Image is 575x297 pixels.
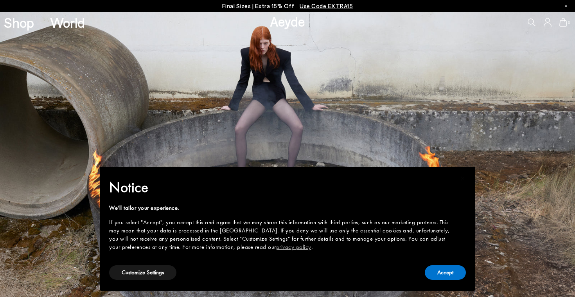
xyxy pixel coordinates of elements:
div: If you select "Accept", you accept this and agree that we may share this information with third p... [109,218,453,251]
a: Shop [4,16,34,29]
span: × [460,172,465,184]
div: We'll tailor your experience. [109,204,453,212]
a: 0 [559,18,567,27]
button: Close this notice [453,169,472,188]
span: Navigate to /collections/ss25-final-sizes [300,2,353,9]
h2: Notice [109,177,453,198]
a: privacy policy [276,243,311,251]
a: World [50,16,85,29]
button: Accept [425,265,466,280]
a: Aeyde [270,13,305,29]
p: Final Sizes | Extra 15% Off [222,1,353,11]
span: 0 [567,20,571,25]
button: Customize Settings [109,265,176,280]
